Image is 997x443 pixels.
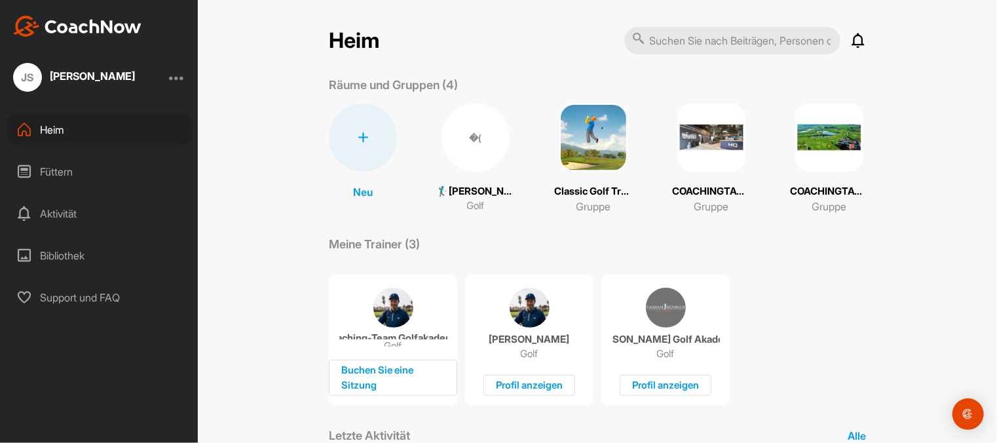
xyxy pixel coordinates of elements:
font: Gruppe [812,200,847,213]
input: Suchen Sie nach Beiträgen, Personen oder Bereichen ... [624,27,840,54]
a: COACHINGTAG MENTAL VALLEY BEI [GEOGRAPHIC_DATA] [DATE]Gruppe [790,104,869,214]
a: COACHINGTAG EQUIPMENT& FITTING [GEOGRAPHIC_DATA] [DATE]-[DATE]Gruppe [672,104,751,214]
font: Heim [329,28,379,53]
font: Heim [40,123,64,136]
font: Profil anzeigen [632,379,699,391]
font: Support und FAQ [40,291,120,304]
font: Alle [848,429,866,442]
font: Letzte Aktivität [329,429,410,442]
font: [PERSON_NAME] [489,333,570,345]
font: Golf [467,199,485,212]
font: JS [22,71,34,84]
img: CoachNow [13,16,141,37]
font: �( [470,132,482,144]
font: Gruppe [694,200,729,213]
font: Neu [353,185,373,199]
img: square_940d96c4bb369f85efc1e6d025c58b75.png [559,104,628,172]
font: 🏌‍♂[PERSON_NAME] (16,3) [436,185,556,197]
font: Gruppe [576,200,611,213]
font: [PERSON_NAME] Golf Akademie [590,333,741,345]
font: Bibliothek [40,249,85,262]
div: Öffnen Sie den Intercom Messenger [952,398,984,430]
font: Golf [521,347,538,360]
font: Buchen Sie eine Sitzung [341,364,413,391]
img: Trainer-Avatar [373,288,413,328]
font: Classic Golf Training Gruppe 🏌️‍♂️ [554,185,700,197]
a: Classic Golf Training Gruppe 🏌️‍♂️Gruppe [554,104,633,214]
a: �(🏌‍♂[PERSON_NAME] (16,3)Golf [436,104,515,214]
font: Profil anzeigen [496,379,563,391]
font: Füttern [40,165,73,178]
font: [PERSON_NAME] [50,69,135,83]
font: Golf [657,347,675,360]
font: Coaching-Team Golfakademie [324,332,462,344]
img: Trainer-Avatar [510,288,550,328]
img: square_2606c9fb9fa697f623ed5c070468f72d.png [795,104,863,172]
font: Golf [385,339,402,352]
font: Räume und Gruppen (4) [329,78,458,92]
font: Aktivität [40,207,77,220]
font: Meine Trainer (3) [329,237,420,251]
img: square_ff0148ce03bbfa04a70823d00ed2fea1.png [677,104,745,172]
img: Trainer-Avatar [646,288,686,328]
